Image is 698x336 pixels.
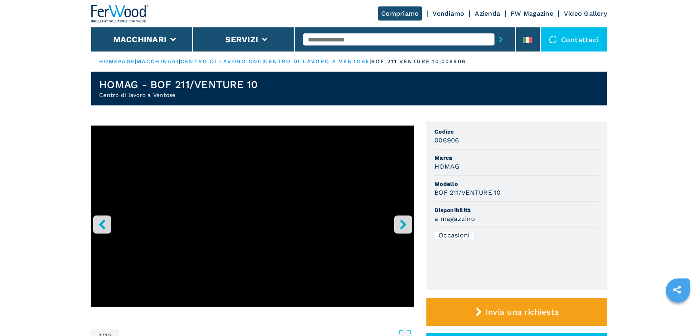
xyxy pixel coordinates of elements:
[93,215,111,233] button: left-button
[113,35,167,44] button: Macchinari
[486,307,559,317] span: Invia una richiesta
[99,78,258,91] h1: HOMAG - BOF 211/VENTURE 10
[394,215,412,233] button: right-button
[434,128,599,136] span: Codice
[434,206,599,214] span: Disponibilità
[264,58,370,64] a: centro di lavoro a ventose
[541,27,607,52] div: Contattaci
[91,126,414,307] iframe: Centro di lavoro a ventose in azione - HOMAG BOF 211/VENTURE 10 - Ferwoodgroup - 006906
[371,58,441,65] p: bof 211 venture 10 |
[511,10,553,17] a: FW Magazine
[99,58,135,64] a: HOMEPAGE
[137,58,179,64] a: macchinari
[181,58,262,64] a: centro di lavoro cnc
[370,58,371,64] span: |
[91,5,149,23] img: Ferwood
[475,10,500,17] a: Azienda
[434,188,501,197] h3: BOF 211/VENTURE 10
[426,298,607,326] button: Invia una richiesta
[434,162,459,171] h3: HOMAG
[441,58,466,65] p: 006906
[225,35,258,44] button: Servizi
[434,136,459,145] h3: 006906
[434,214,475,223] h3: a magazzino
[432,10,464,17] a: Vendiamo
[434,232,474,239] div: Occasioni
[378,6,422,21] a: Compriamo
[494,30,507,49] button: submit-button
[434,180,599,188] span: Modello
[262,58,264,64] span: |
[664,300,692,330] iframe: Chat
[564,10,607,17] a: Video Gallery
[99,91,258,99] h2: Centro di lavoro a Ventose
[434,154,599,162] span: Marca
[549,35,557,43] img: Contattaci
[179,58,181,64] span: |
[91,126,414,321] div: Go to Slide 1
[135,58,137,64] span: |
[667,280,687,300] a: sharethis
